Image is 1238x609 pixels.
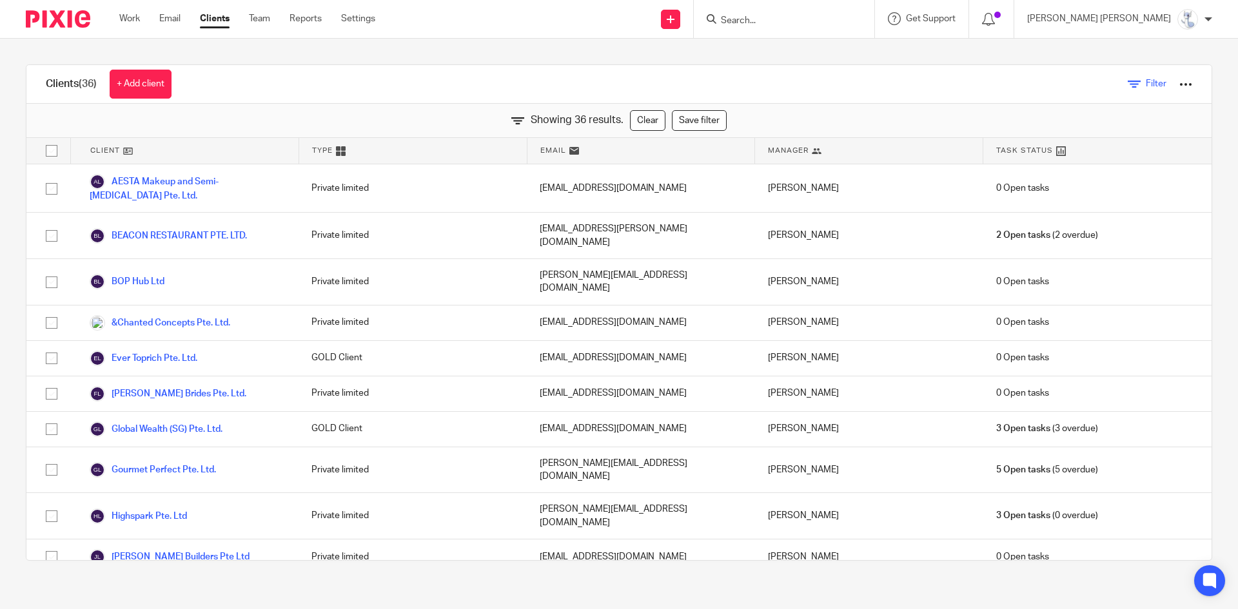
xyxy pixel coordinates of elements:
[755,376,983,411] div: [PERSON_NAME]
[90,549,105,565] img: svg%3E
[996,229,1098,242] span: (2 overdue)
[341,12,375,25] a: Settings
[755,259,983,305] div: [PERSON_NAME]
[90,145,120,156] span: Client
[90,174,105,189] img: svg%3E
[755,539,983,574] div: [PERSON_NAME]
[755,493,983,539] div: [PERSON_NAME]
[527,259,755,305] div: [PERSON_NAME][EMAIL_ADDRESS][DOMAIN_NAME]
[90,508,105,524] img: svg%3E
[755,305,983,340] div: [PERSON_NAME]
[90,549,250,565] a: [PERSON_NAME] Builders Pte Ltd
[299,259,527,305] div: Private limited
[299,376,527,411] div: Private limited
[755,341,983,376] div: [PERSON_NAME]
[1177,9,1198,30] img: images.jfif
[46,77,97,91] h1: Clients
[119,12,140,25] a: Work
[90,315,105,331] img: svg%3E
[110,70,172,99] a: + Add client
[996,316,1049,329] span: 0 Open tasks
[90,274,105,289] img: svg%3E
[996,182,1049,195] span: 0 Open tasks
[527,341,755,376] div: [EMAIL_ADDRESS][DOMAIN_NAME]
[755,164,983,212] div: [PERSON_NAME]
[527,305,755,340] div: [EMAIL_ADDRESS][DOMAIN_NAME]
[26,10,90,28] img: Pixie
[527,376,755,411] div: [EMAIL_ADDRESS][DOMAIN_NAME]
[299,493,527,539] div: Private limited
[630,110,665,131] a: Clear
[90,386,246,401] a: [PERSON_NAME] Brides Pte. Ltd.
[299,539,527,574] div: Private limited
[90,421,105,437] img: svg%3E
[527,447,755,493] div: [PERSON_NAME][EMAIL_ADDRESS][DOMAIN_NAME]
[531,113,624,128] span: Showing 36 results.
[755,412,983,447] div: [PERSON_NAME]
[996,509,1050,522] span: 3 Open tasks
[90,351,105,366] img: svg%3E
[996,422,1050,435] span: 3 Open tasks
[90,274,164,289] a: BOP Hub Ltd
[39,139,64,163] input: Select all
[527,213,755,258] div: [EMAIL_ADDRESS][PERSON_NAME][DOMAIN_NAME]
[90,174,286,202] a: AESTA Makeup and Semi-[MEDICAL_DATA] Pte. Ltd.
[90,315,230,331] a: &Chanted Concepts Pte. Ltd.
[996,463,1050,476] span: 5 Open tasks
[996,145,1053,156] span: Task Status
[159,12,181,25] a: Email
[299,305,527,340] div: Private limited
[996,463,1098,476] span: (5 overdue)
[299,341,527,376] div: GOLD Client
[527,412,755,447] div: [EMAIL_ADDRESS][DOMAIN_NAME]
[755,447,983,493] div: [PERSON_NAME]
[996,275,1049,288] span: 0 Open tasks
[996,422,1098,435] span: (3 overdue)
[79,79,97,89] span: (36)
[672,110,727,131] a: Save filter
[249,12,270,25] a: Team
[90,462,105,478] img: svg%3E
[90,508,187,524] a: Highspark Pte. Ltd
[996,229,1050,242] span: 2 Open tasks
[90,228,247,244] a: BEACON RESTAURANT PTE. LTD.
[906,14,956,23] span: Get Support
[755,213,983,258] div: [PERSON_NAME]
[90,386,105,401] img: svg%3E
[527,493,755,539] div: [PERSON_NAME][EMAIL_ADDRESS][DOMAIN_NAME]
[540,145,566,156] span: Email
[527,164,755,212] div: [EMAIL_ADDRESS][DOMAIN_NAME]
[996,509,1098,522] span: (0 overdue)
[90,228,105,244] img: svg%3E
[200,12,230,25] a: Clients
[90,462,216,478] a: Gourmet Perfect Pte. Ltd.
[299,213,527,258] div: Private limited
[720,15,836,27] input: Search
[996,387,1049,400] span: 0 Open tasks
[1146,79,1166,88] span: Filter
[996,351,1049,364] span: 0 Open tasks
[312,145,333,156] span: Type
[299,447,527,493] div: Private limited
[527,539,755,574] div: [EMAIL_ADDRESS][DOMAIN_NAME]
[1027,12,1171,25] p: [PERSON_NAME] [PERSON_NAME]
[299,412,527,447] div: GOLD Client
[290,12,322,25] a: Reports
[90,421,222,437] a: Global Wealth (SG) Pte. Ltd.
[299,164,527,212] div: Private limited
[768,145,809,156] span: Manager
[996,550,1049,563] span: 0 Open tasks
[90,351,197,366] a: Ever Toprich Pte. Ltd.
